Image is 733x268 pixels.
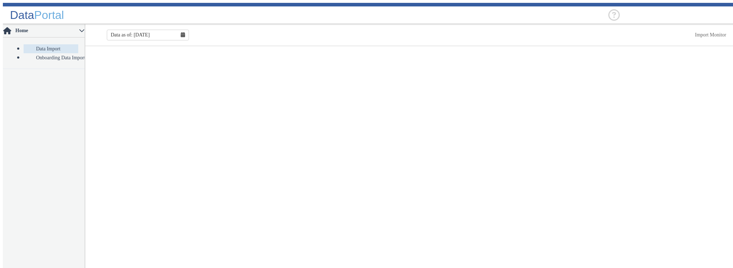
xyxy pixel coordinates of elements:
ng-select: null [620,12,727,18]
span: Portal [34,9,64,21]
p-accordion-content: Home [3,38,85,69]
a: Onboarding Data Import [24,53,78,62]
span: Data [10,9,34,21]
a: Data Import [24,44,78,53]
p-accordion-header: Home [3,24,85,38]
span: Data as of: [DATE] [111,32,150,38]
span: Home [15,28,79,34]
div: Help [608,9,620,21]
a: This is available for Darling Employees only [695,32,727,38]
